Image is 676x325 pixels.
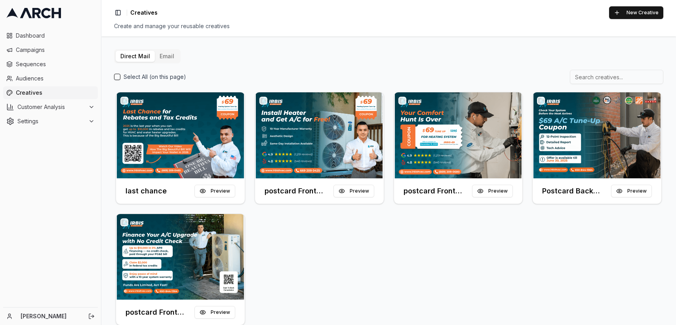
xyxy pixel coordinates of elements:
[16,89,95,97] span: Creatives
[3,29,98,42] a: Dashboard
[194,306,235,319] button: Preview
[17,117,85,125] span: Settings
[155,51,179,62] button: Email
[611,185,652,197] button: Preview
[16,75,95,82] span: Audiences
[3,86,98,99] a: Creatives
[16,46,95,54] span: Campaigns
[3,58,98,71] a: Sequences
[16,32,95,40] span: Dashboard
[130,9,158,17] span: Creatives
[609,6,663,19] button: New Creative
[17,103,85,111] span: Customer Analysis
[16,60,95,68] span: Sequences
[126,185,167,197] h3: last chance
[3,101,98,113] button: Customer Analysis
[116,51,155,62] button: Direct Mail
[404,185,472,197] h3: postcard Front (Default)
[86,311,97,322] button: Log out
[126,307,194,318] h3: postcard Front (Default) (Copy) (Copy)
[255,92,384,178] img: Front creative for postcard Front (Default) (Copy)
[116,214,245,300] img: Front creative for postcard Front (Default) (Copy) (Copy)
[124,73,186,81] label: Select All (on this page)
[114,22,663,30] div: Create and manage your reusable creatives
[333,185,374,197] button: Preview
[265,185,333,197] h3: postcard Front (Default) (Copy)
[130,9,158,17] nav: breadcrumb
[542,185,611,197] h3: Postcard Back (Default) (Copy) (Copy)
[3,44,98,56] a: Campaigns
[570,70,663,84] input: Search creatives...
[116,92,245,178] img: Front creative for last chance
[533,92,661,178] img: Front creative for Postcard Back (Default) (Copy) (Copy)
[472,185,513,197] button: Preview
[3,72,98,85] a: Audiences
[194,185,235,197] button: Preview
[3,115,98,128] button: Settings
[21,312,80,320] a: [PERSON_NAME]
[394,92,523,178] img: Front creative for postcard Front (Default)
